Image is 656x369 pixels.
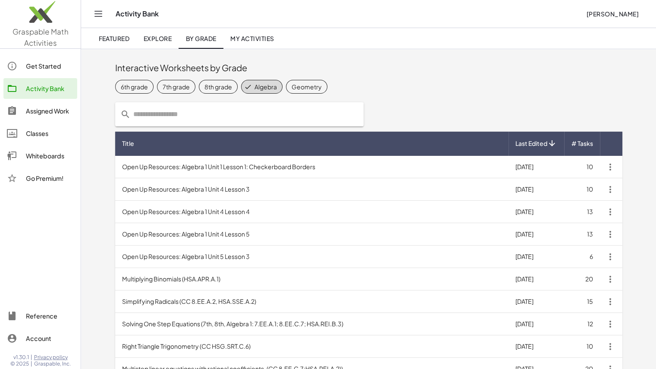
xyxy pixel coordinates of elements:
span: v1.30.1 [13,354,29,361]
td: Open Up Resources: Algebra 1 Unit 4 Lesson 5 [115,223,508,246]
a: Assigned Work [3,101,77,121]
span: Graspable, Inc. [34,360,71,367]
td: 6 [564,246,600,268]
span: Last Edited [515,139,547,148]
td: [DATE] [508,268,564,290]
div: Go Premium! [26,173,74,183]
div: 7th grade [163,82,190,91]
td: [DATE] [508,313,564,335]
span: # Tasks [571,139,593,148]
button: Toggle navigation [91,7,105,21]
td: [DATE] [508,246,564,268]
span: | [31,354,32,361]
td: [DATE] [508,201,564,223]
td: [DATE] [508,223,564,246]
td: Multiplying Binomials (HSA.APR.A.1) [115,268,508,290]
div: Algebra [254,82,277,91]
td: [DATE] [508,290,564,313]
div: Activity Bank [26,83,74,94]
td: Open Up Resources: Algebra 1 Unit 4 Lesson 3 [115,178,508,201]
span: [PERSON_NAME] [586,10,639,18]
td: 10 [564,178,600,201]
td: Open Up Resources: Algebra 1 Unit 1 Lesson 1: Checkerboard Borders [115,156,508,178]
td: [DATE] [508,335,564,358]
span: | [31,360,32,367]
button: [PERSON_NAME] [579,6,646,22]
div: Get Started [26,61,74,71]
td: 10 [564,335,600,358]
div: Reference [26,311,74,321]
a: Classes [3,123,77,144]
a: Privacy policy [34,354,71,361]
td: [DATE] [508,156,564,178]
td: 20 [564,268,600,290]
span: By Grade [185,35,216,42]
span: My Activities [230,35,274,42]
div: Classes [26,128,74,139]
td: 15 [564,290,600,313]
a: Reference [3,306,77,326]
span: Featured [98,35,129,42]
a: Get Started [3,56,77,76]
span: © 2025 [10,360,29,367]
a: Whiteboards [3,145,77,166]
i: prepended action [120,109,131,120]
div: Whiteboards [26,151,74,161]
td: [DATE] [508,178,564,201]
div: Assigned Work [26,106,74,116]
td: 13 [564,223,600,246]
div: Interactive Worksheets by Grade [115,62,622,74]
td: Open Up Resources: Algebra 1 Unit 5 Lesson 3 [115,246,508,268]
span: Title [122,139,134,148]
a: Account [3,328,77,349]
span: Graspable Math Activities [13,27,69,47]
td: Open Up Resources: Algebra 1 Unit 4 Lesson 4 [115,201,508,223]
td: Right Triangle Trigonometry (CC HSG.SRT.C.6) [115,335,508,358]
td: 13 [564,201,600,223]
td: 12 [564,313,600,335]
td: 10 [564,156,600,178]
td: Solving One Step Equations (7th, 8th, Algebra 1: 7.EE.A.1; 8.EE.C.7; HSA.REI.B.3) [115,313,508,335]
div: Geometry [292,82,322,91]
span: Explore [143,35,172,42]
div: 6th grade [121,82,148,91]
td: Simplifying Radicals (CC 8.EE.A.2, HSA.SSE.A.2) [115,290,508,313]
div: Account [26,333,74,344]
div: 8th grade [204,82,232,91]
a: Activity Bank [3,78,77,99]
